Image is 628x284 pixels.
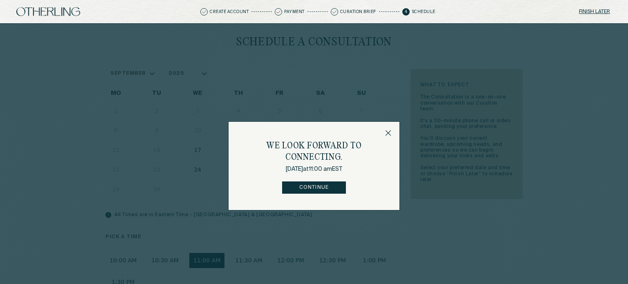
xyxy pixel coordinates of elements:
p: [DATE] at 11:00 am EST [237,165,391,173]
p: Curation Brief [340,10,376,14]
p: Schedule [412,10,435,14]
p: Payment [284,10,305,14]
img: logo [16,7,80,16]
span: 4 [402,8,410,16]
p: We look forward to connecting. [237,140,391,163]
button: Continue [282,181,345,194]
p: Create Account [210,10,249,14]
button: Finish later [577,6,612,18]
